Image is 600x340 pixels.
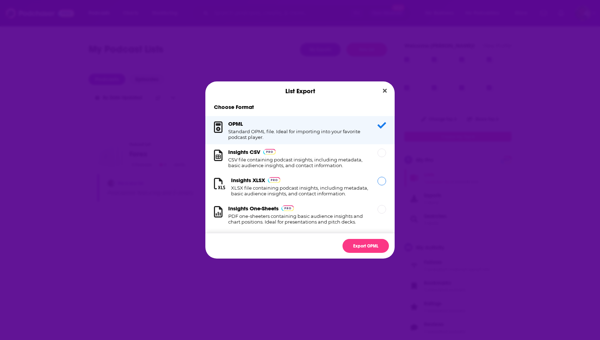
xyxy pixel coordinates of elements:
img: Podchaser Pro [268,177,280,183]
h1: CSV file containing podcast insights, including metadata, basic audience insights, and contact in... [228,157,369,168]
h1: Choose Format [205,104,395,110]
button: Export OPML [342,239,389,253]
div: List Export [205,81,395,101]
h1: PDF one-sheeters containing basic audience insights and chart positions. Ideal for presentations ... [228,213,369,225]
h3: Insights One-Sheets [228,205,279,212]
button: Close [380,86,390,95]
h3: OPML [228,120,243,127]
img: Podchaser Pro [281,205,294,211]
img: Podchaser Pro [263,149,276,155]
h1: Standard OPML file. Ideal for importing into your favorite podcast player. [228,129,369,140]
h1: XLSX file containing podcast insights, including metadata, basic audience insights, and contact i... [231,185,369,196]
h3: Insights XLSX [231,177,265,184]
h3: Insights CSV [228,149,260,155]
